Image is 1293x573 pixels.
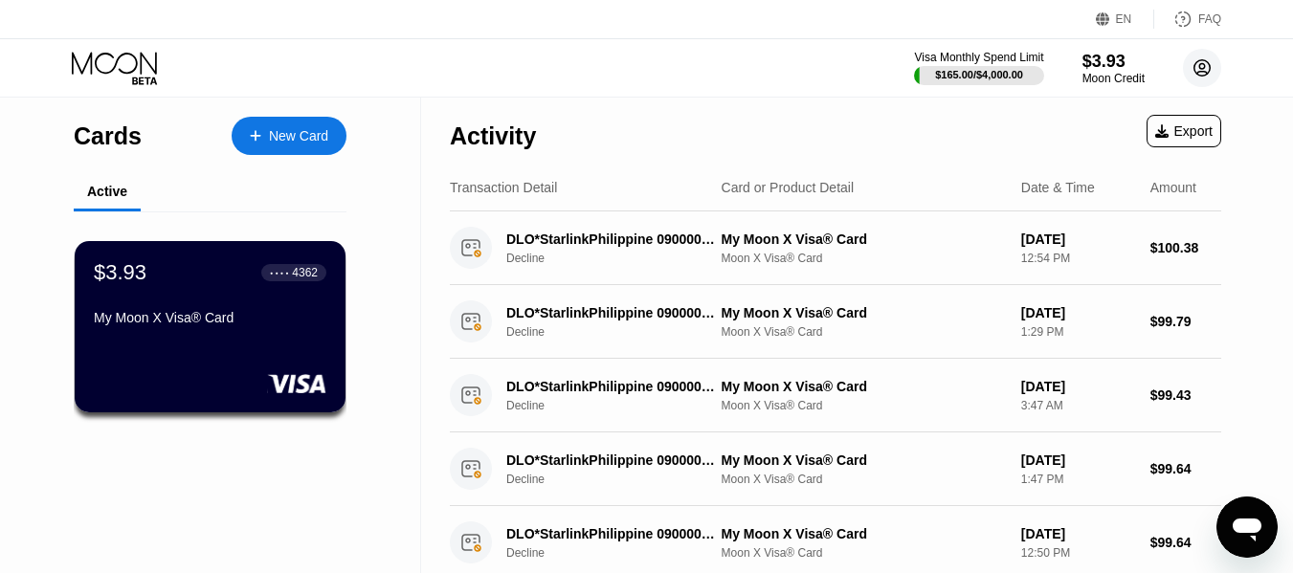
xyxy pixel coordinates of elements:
[935,69,1023,80] div: $165.00 / $4,000.00
[1150,535,1221,550] div: $99.64
[506,399,737,412] div: Decline
[292,266,318,279] div: 4362
[450,432,1221,506] div: DLO*StarlinkPhilippine 090000000 PHDeclineMy Moon X Visa® CardMoon X Visa® Card[DATE]1:47 PM$99.64
[722,305,1006,320] div: My Moon X Visa® Card
[74,122,142,150] div: Cards
[722,180,855,195] div: Card or Product Detail
[506,379,721,394] div: DLO*StarlinkPhilippine 090000000 PH
[450,180,557,195] div: Transaction Detail
[1021,180,1095,195] div: Date & Time
[722,526,1006,541] div: My Moon X Visa® Card
[1082,72,1145,85] div: Moon Credit
[1021,399,1135,412] div: 3:47 AM
[450,359,1221,432] div: DLO*StarlinkPhilippine 090000000 PHDeclineMy Moon X Visa® CardMoon X Visa® Card[DATE]3:47 AM$99.43
[1021,452,1135,468] div: [DATE]
[722,325,1006,339] div: Moon X Visa® Card
[87,184,127,199] div: Active
[1155,123,1213,139] div: Export
[94,310,326,325] div: My Moon X Visa® Card
[1082,52,1145,72] div: $3.93
[722,546,1006,560] div: Moon X Visa® Card
[506,231,721,247] div: DLO*StarlinkPhilippine 090000000 PH
[269,128,328,144] div: New Card
[506,252,737,265] div: Decline
[914,51,1043,64] div: Visa Monthly Spend Limit
[1154,10,1221,29] div: FAQ
[722,379,1006,394] div: My Moon X Visa® Card
[1021,526,1135,541] div: [DATE]
[450,211,1221,285] div: DLO*StarlinkPhilippine 090000000 PHDeclineMy Moon X Visa® CardMoon X Visa® Card[DATE]12:54 PM$100.38
[722,452,1006,468] div: My Moon X Visa® Card
[1021,379,1135,394] div: [DATE]
[506,526,721,541] div: DLO*StarlinkPhilippine 090000000 PH
[75,241,346,412] div: $3.93● ● ● ●4362My Moon X Visa® Card
[1150,314,1221,329] div: $99.79
[450,285,1221,359] div: DLO*StarlinkPhilippine 090000000 PHDeclineMy Moon X Visa® CardMoon X Visa® Card[DATE]1:29 PM$99.79
[1150,461,1221,476] div: $99.64
[722,399,1006,412] div: Moon X Visa® Card
[1021,325,1135,339] div: 1:29 PM
[232,117,346,155] div: New Card
[1021,473,1135,486] div: 1:47 PM
[1150,180,1196,195] div: Amount
[722,231,1006,247] div: My Moon X Visa® Card
[1082,52,1145,85] div: $3.93Moon Credit
[1021,546,1135,560] div: 12:50 PM
[94,260,146,285] div: $3.93
[1116,12,1132,26] div: EN
[914,51,1043,85] div: Visa Monthly Spend Limit$165.00/$4,000.00
[450,122,536,150] div: Activity
[1150,387,1221,403] div: $99.43
[270,270,289,275] div: ● ● ● ●
[722,473,1006,486] div: Moon X Visa® Card
[1096,10,1154,29] div: EN
[1150,240,1221,255] div: $100.38
[722,252,1006,265] div: Moon X Visa® Card
[506,546,737,560] div: Decline
[1147,115,1221,147] div: Export
[506,473,737,486] div: Decline
[1216,496,1278,558] iframe: Button to launch messaging window
[1021,252,1135,265] div: 12:54 PM
[1021,231,1135,247] div: [DATE]
[1198,12,1221,26] div: FAQ
[506,305,721,320] div: DLO*StarlinkPhilippine 090000000 PH
[506,325,737,339] div: Decline
[1021,305,1135,320] div: [DATE]
[506,452,721,468] div: DLO*StarlinkPhilippine 090000000 PH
